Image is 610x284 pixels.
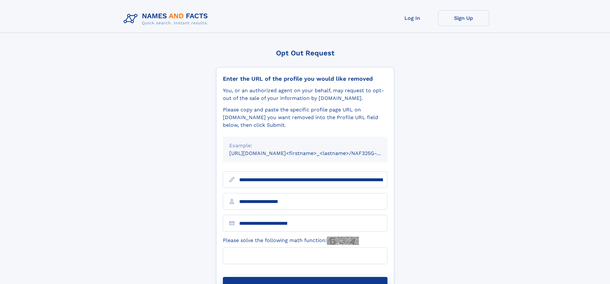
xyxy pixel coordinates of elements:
div: Example: [229,142,381,150]
a: Log In [387,10,438,26]
div: You, or an authorized agent on your behalf, may request to opt-out of the sale of your informatio... [223,87,387,102]
a: Sign Up [438,10,489,26]
div: Please copy and paste the specific profile page URL on [DOMAIN_NAME] you want removed into the Pr... [223,106,387,129]
small: [URL][DOMAIN_NAME]<firstname>_<lastname>/NAF325G-xxxxxxxx [229,150,400,156]
div: Opt Out Request [216,49,394,57]
div: Enter the URL of the profile you would like removed [223,75,387,82]
img: Logo Names and Facts [121,10,213,28]
label: Please solve the following math function: [223,237,359,245]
